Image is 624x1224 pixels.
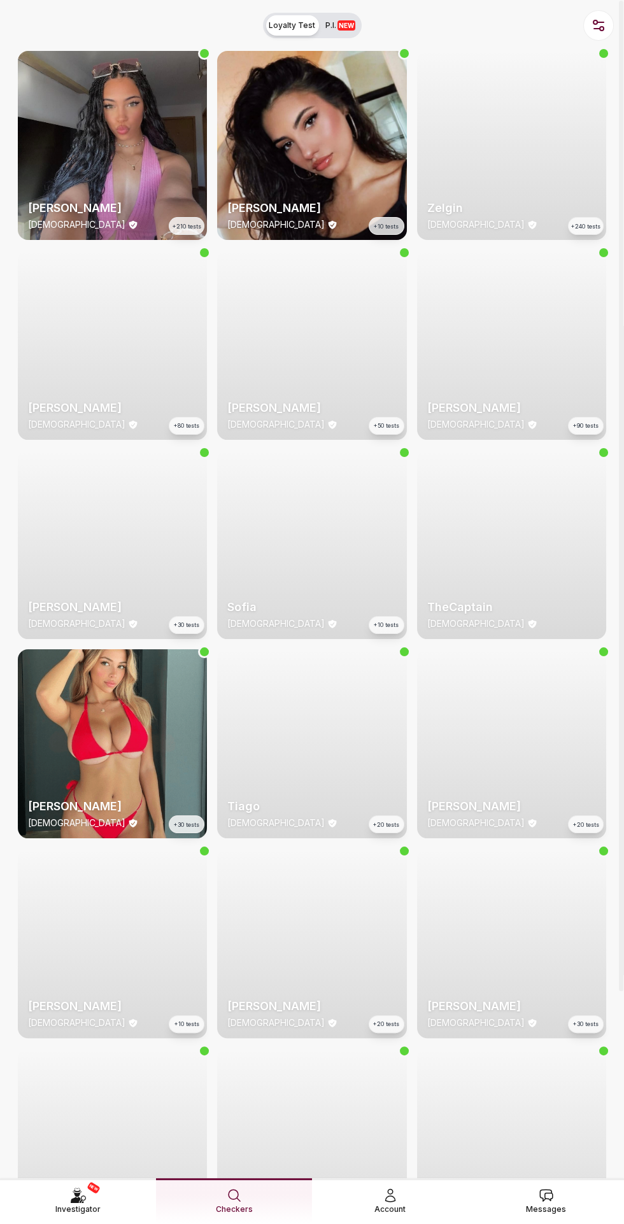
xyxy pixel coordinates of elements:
[174,421,199,430] span: +80 tests
[468,1178,624,1223] a: Messages
[18,51,207,240] a: thumbchecker[PERSON_NAME][DEMOGRAPHIC_DATA]+210 tests
[18,450,207,639] img: checker
[373,820,399,829] span: +20 tests
[217,250,406,439] a: thumbchecker[PERSON_NAME][DEMOGRAPHIC_DATA]+50 tests
[374,421,399,430] span: +50 tests
[18,250,207,439] a: thumbchecker[PERSON_NAME][DEMOGRAPHIC_DATA]+80 tests
[227,1016,325,1029] p: [DEMOGRAPHIC_DATA]
[18,848,207,1038] a: thumbchecker[PERSON_NAME][DEMOGRAPHIC_DATA]+10 tests
[227,598,396,616] h2: Sofia
[312,1178,468,1223] a: Account
[427,817,525,829] p: [DEMOGRAPHIC_DATA]
[325,20,355,31] span: P.I.
[227,399,396,417] h2: [PERSON_NAME]
[374,222,399,231] span: +10 tests
[427,218,525,231] p: [DEMOGRAPHIC_DATA]
[227,997,396,1015] h2: [PERSON_NAME]
[374,1203,406,1216] span: Account
[427,617,525,630] p: [DEMOGRAPHIC_DATA]
[427,199,596,217] h2: Zelgin
[28,997,197,1015] h2: [PERSON_NAME]
[427,997,596,1015] h2: [PERSON_NAME]
[571,222,600,231] span: +240 tests
[217,250,406,439] img: checker
[417,51,606,240] a: thumbcheckerZelgin[DEMOGRAPHIC_DATA]+240 tests
[417,450,606,639] a: thumbcheckerTheCaptain[DEMOGRAPHIC_DATA]
[28,617,125,630] p: [DEMOGRAPHIC_DATA]
[573,1020,599,1029] span: +30 tests
[174,1020,199,1029] span: +10 tests
[28,1016,125,1029] p: [DEMOGRAPHIC_DATA]
[216,1203,253,1216] span: Checkers
[18,848,207,1038] img: checker
[227,418,325,431] p: [DEMOGRAPHIC_DATA]
[156,1178,312,1223] a: Checkers
[337,20,355,31] span: NEW
[417,250,606,439] a: thumbchecker[PERSON_NAME][DEMOGRAPHIC_DATA]+90 tests
[417,649,606,838] img: checker
[427,798,596,815] h2: [PERSON_NAME]
[417,649,606,838] a: thumbchecker[PERSON_NAME][DEMOGRAPHIC_DATA]+20 tests
[217,649,406,838] img: checker
[87,1181,101,1194] span: NEW
[227,798,396,815] h2: Tiago
[217,848,406,1038] img: checker
[28,418,125,431] p: [DEMOGRAPHIC_DATA]
[227,218,325,231] p: [DEMOGRAPHIC_DATA]
[28,399,197,417] h2: [PERSON_NAME]
[217,450,406,639] a: thumbcheckerSofia[DEMOGRAPHIC_DATA]+10 tests
[18,51,207,240] img: checker
[28,199,197,217] h2: [PERSON_NAME]
[173,222,201,231] span: +210 tests
[28,798,197,815] h2: [PERSON_NAME]
[217,848,406,1038] a: thumbchecker[PERSON_NAME][DEMOGRAPHIC_DATA]+20 tests
[28,817,125,829] p: [DEMOGRAPHIC_DATA]
[174,621,199,630] span: +30 tests
[217,649,406,838] a: thumbcheckerTiago[DEMOGRAPHIC_DATA]+20 tests
[417,51,606,240] img: checker
[18,250,207,439] img: checker
[417,848,606,1038] img: checker
[18,649,207,838] a: thumbchecker[PERSON_NAME][DEMOGRAPHIC_DATA]+30 tests
[217,51,406,240] a: thumbchecker[PERSON_NAME][DEMOGRAPHIC_DATA]+10 tests
[18,649,207,838] img: checker
[227,817,325,829] p: [DEMOGRAPHIC_DATA]
[28,598,197,616] h2: [PERSON_NAME]
[28,218,125,231] p: [DEMOGRAPHIC_DATA]
[526,1203,566,1216] span: Messages
[427,598,596,616] h2: TheCaptain
[573,820,599,829] span: +20 tests
[217,450,406,639] img: checker
[374,621,399,630] span: +10 tests
[227,199,396,217] h2: [PERSON_NAME]
[427,1016,525,1029] p: [DEMOGRAPHIC_DATA]
[217,51,406,240] img: checker
[573,421,599,430] span: +90 tests
[427,418,525,431] p: [DEMOGRAPHIC_DATA]
[269,20,315,31] span: Loyalty Test
[227,617,325,630] p: [DEMOGRAPHIC_DATA]
[55,1203,101,1216] span: Investigator
[417,250,606,439] img: checker
[174,820,199,829] span: +30 tests
[18,450,207,639] a: thumbchecker[PERSON_NAME][DEMOGRAPHIC_DATA]+30 tests
[373,1020,399,1029] span: +20 tests
[417,450,606,639] img: checker
[417,848,606,1038] a: thumbchecker[PERSON_NAME][DEMOGRAPHIC_DATA]+30 tests
[427,399,596,417] h2: [PERSON_NAME]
